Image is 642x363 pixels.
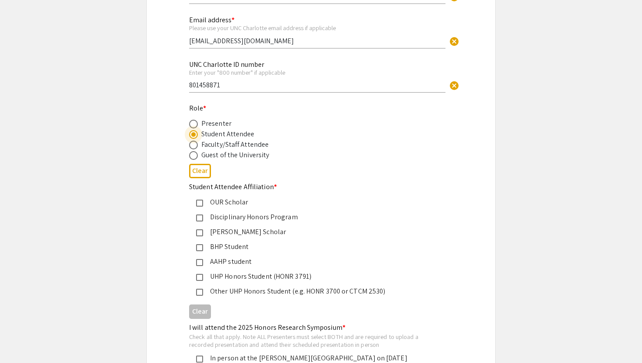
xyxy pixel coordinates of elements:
mat-label: Role [189,104,207,113]
mat-label: Email address [189,15,235,24]
mat-label: Student Attendee Affiliation [189,182,277,191]
div: Faculty/Staff Attendee [201,139,269,150]
div: AAHP student [203,256,432,267]
div: UHP Honors Student (HONR 3791) [203,271,432,282]
div: Please use your UNC Charlotte email address if applicable [189,24,445,32]
div: [PERSON_NAME] Scholar [203,227,432,237]
div: Other UHP Honors Student (e.g. HONR 3700 or CTCM 2530) [203,286,432,297]
button: Clear [445,76,463,94]
span: cancel [449,80,459,91]
div: Enter your "800 number" if applicable [189,69,445,76]
mat-label: I will attend the 2025 Honors Research Symposium [189,323,345,332]
input: Type Here [189,36,445,45]
mat-label: UNC Charlotte ID number [189,60,264,69]
div: BHP Student [203,242,432,252]
span: cancel [449,36,459,47]
div: Presenter [201,118,231,129]
div: Student Attendee [201,129,255,139]
iframe: Chat [7,324,37,356]
div: Guest of the University [201,150,269,160]
input: Type Here [189,80,445,90]
button: Clear [445,32,463,49]
div: OUR Scholar [203,197,432,207]
div: Check all that apply. Note ALL Presenters must select BOTH and are required to upload a recorded ... [189,333,439,348]
div: Disciplinary Honors Program [203,212,432,222]
button: Clear [189,164,211,178]
button: Clear [189,304,211,319]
